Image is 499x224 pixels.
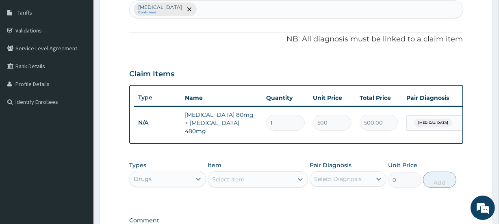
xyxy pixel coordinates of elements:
div: Select Item [212,175,245,183]
p: NB: All diagnosis must be linked to a claim item [129,34,463,45]
td: [MEDICAL_DATA] 80mg + [MEDICAL_DATA] 480mg [181,107,262,139]
div: Select Diagnosis [314,175,362,183]
small: Confirmed [138,11,182,15]
span: We're online! [47,63,112,145]
textarea: Type your message and hit 'Enter' [4,143,155,171]
label: Pair Diagnosis [310,161,351,169]
img: d_794563401_company_1708531726252_794563401 [15,41,33,61]
th: Quantity [262,90,309,106]
span: Tariffs [17,9,32,16]
span: [MEDICAL_DATA] [414,119,452,127]
span: remove selection option [186,6,193,13]
th: Pair Diagnosis [402,90,492,106]
th: Unit Price [309,90,356,106]
label: Unit Price [388,161,417,169]
th: Type [134,90,181,105]
h3: Claim Items [129,70,174,79]
label: Comment [129,217,463,224]
th: Total Price [356,90,402,106]
button: Add [423,172,456,188]
div: Minimize live chat window [133,4,153,24]
div: Drugs [134,175,152,183]
td: N/A [134,115,181,130]
label: Types [129,162,146,169]
th: Name [181,90,262,106]
div: Chat with us now [42,45,137,56]
label: Item [208,161,221,169]
p: [MEDICAL_DATA] [138,4,182,11]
